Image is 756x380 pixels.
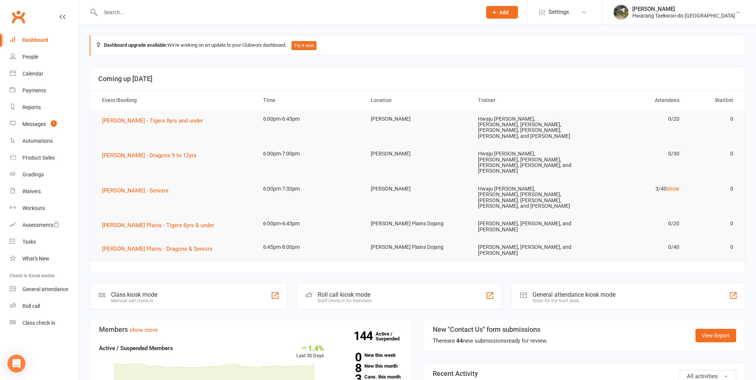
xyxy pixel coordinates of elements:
[111,291,157,298] div: Class kiosk mode
[10,149,79,166] a: Product Sales
[686,91,740,110] th: Waitlist
[22,71,43,77] div: Calendar
[22,172,44,177] div: Gradings
[9,7,28,26] a: Clubworx
[335,353,403,358] a: 0New this week
[667,186,679,192] a: show
[10,49,79,65] a: People
[256,180,364,198] td: 6:00pm-7:30pm
[579,215,686,232] td: 0/20
[10,32,79,49] a: Dashboard
[471,238,578,262] td: [PERSON_NAME], [PERSON_NAME], and [PERSON_NAME]
[98,75,737,83] h3: Coming up [DATE]
[433,370,737,377] h3: Recent Activity
[354,330,376,342] strong: 144
[22,188,41,194] div: Waivers
[632,6,735,12] div: [PERSON_NAME]
[102,244,218,253] button: [PERSON_NAME] Plains - Dragons & Seniors
[22,155,55,161] div: Product Sales
[291,41,317,50] button: Try it now
[22,239,36,245] div: Tasks
[22,87,46,93] div: Payments
[22,205,45,211] div: Workouts
[456,337,463,344] strong: 44
[22,104,41,110] div: Reports
[99,345,173,352] strong: Active / Suspended Members
[95,91,256,110] th: Event/Booking
[256,91,364,110] th: Time
[22,121,46,127] div: Messages
[102,221,219,230] button: [PERSON_NAME] Plains - Tigers 8yrs & under
[22,320,55,326] div: Class check-in
[376,326,408,347] a: 144Active / Suspended
[471,180,578,215] td: Hwaju [PERSON_NAME], [PERSON_NAME], [PERSON_NAME], [PERSON_NAME], [PERSON_NAME], [PERSON_NAME], a...
[533,298,615,303] div: Great for the front desk
[102,186,174,195] button: [PERSON_NAME] - Seniors
[687,373,718,380] span: All activities
[686,215,740,232] td: 0
[499,9,509,15] span: Add
[22,286,68,292] div: General attendance
[22,54,38,60] div: People
[22,138,53,144] div: Automations
[364,215,471,232] td: [PERSON_NAME] Plains Dojang
[486,6,518,19] button: Add
[90,35,746,56] div: We're working on an update to your Clubworx dashboard.
[364,110,471,128] td: [PERSON_NAME]
[51,120,57,127] span: 1
[296,344,324,352] div: 1.4%
[533,291,615,298] div: General attendance kiosk mode
[102,245,213,252] span: [PERSON_NAME] Plains - Dragons & Seniors
[10,65,79,82] a: Calendar
[10,200,79,217] a: Workouts
[7,355,25,373] div: Open Intercom Messenger
[433,336,547,345] div: There are new submissions ready for review.
[256,238,364,256] td: 6:45pm-8:00pm
[10,250,79,267] a: What's New
[471,145,578,180] td: Hwaju [PERSON_NAME], [PERSON_NAME], [PERSON_NAME], [PERSON_NAME], [PERSON_NAME], and [PERSON_NAME]
[256,145,364,163] td: 6:00pm-7:00pm
[686,145,740,163] td: 0
[10,281,79,298] a: General attendance kiosk mode
[256,215,364,232] td: 6:00pm-6:45pm
[579,91,686,110] th: Attendees
[111,298,157,303] div: Member self check-in
[579,238,686,256] td: 0/40
[102,116,208,125] button: [PERSON_NAME] - Tigers 8yrs and under
[22,256,49,262] div: What's New
[102,152,197,159] span: [PERSON_NAME] - Dragons 9 to 12yrs
[130,327,158,333] a: show more
[335,374,403,379] a: 3Canx. this month
[471,215,578,238] td: [PERSON_NAME], [PERSON_NAME], and [PERSON_NAME]
[10,183,79,200] a: Waivers
[10,298,79,315] a: Roll call
[102,117,203,124] span: [PERSON_NAME] - Tigers 8yrs and under
[471,110,578,145] td: Hwaju [PERSON_NAME], [PERSON_NAME], [PERSON_NAME], [PERSON_NAME], [PERSON_NAME], [PERSON_NAME], a...
[579,110,686,128] td: 0/20
[335,364,403,368] a: 8New this month
[10,99,79,116] a: Reports
[22,37,48,43] div: Dashboard
[549,4,569,21] span: Settings
[614,5,629,20] img: thumb_image1508293539.png
[10,234,79,250] a: Tasks
[10,133,79,149] a: Automations
[632,12,735,19] div: Hwarang Taekwon-do [GEOGRAPHIC_DATA]
[102,187,169,194] span: [PERSON_NAME] - Seniors
[10,116,79,133] a: Messages 1
[471,91,578,110] th: Trainer
[296,344,324,360] div: Last 30 Days
[579,180,686,198] td: 3/40
[22,222,59,228] div: Assessments
[364,145,471,163] td: [PERSON_NAME]
[318,291,372,298] div: Roll call kiosk mode
[335,352,361,363] strong: 0
[10,315,79,331] a: Class kiosk mode
[99,326,403,333] h3: Members
[22,303,40,309] div: Roll call
[102,151,202,160] button: [PERSON_NAME] - Dragons 9 to 12yrs
[98,7,476,18] input: Search...
[256,110,364,128] td: 6:00pm-6:45pm
[579,145,686,163] td: 0/30
[364,238,471,256] td: [PERSON_NAME] Plains Dojang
